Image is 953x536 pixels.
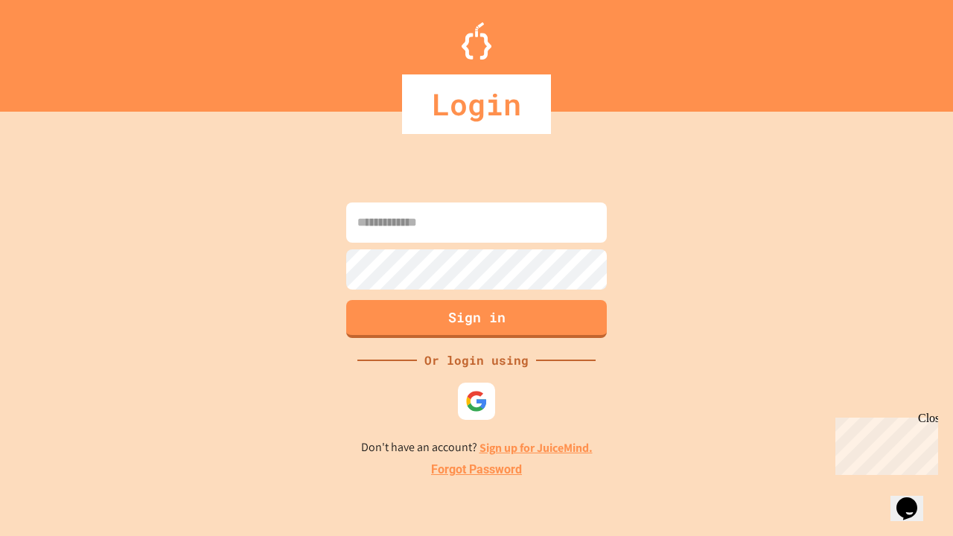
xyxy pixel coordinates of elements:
iframe: chat widget [829,412,938,475]
p: Don't have an account? [361,438,593,457]
img: google-icon.svg [465,390,488,412]
div: Login [402,74,551,134]
button: Sign in [346,300,607,338]
img: Logo.svg [462,22,491,60]
iframe: chat widget [890,476,938,521]
a: Sign up for JuiceMind. [479,440,593,456]
div: Chat with us now!Close [6,6,103,95]
a: Forgot Password [431,461,522,479]
div: Or login using [417,351,536,369]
